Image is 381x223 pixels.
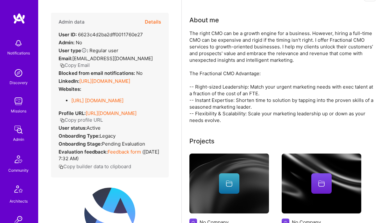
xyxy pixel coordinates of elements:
div: About me [189,15,219,25]
div: ( [DATE] 7:32 AM ) [59,148,161,162]
img: discovery [12,67,25,79]
a: [URL][DOMAIN_NAME] [86,110,137,116]
div: No [59,70,143,76]
span: [EMAIL_ADDRESS][DOMAIN_NAME] [72,55,153,61]
div: 6623c4d2ba2dff0011760e27 [59,31,143,38]
img: teamwork [12,95,25,108]
strong: Websites: [59,86,81,92]
strong: Blocked from email notifications: [59,70,136,76]
i: icon Copy [59,164,63,169]
div: Community [8,167,29,174]
strong: Email: [59,55,72,61]
img: admin teamwork [12,123,25,136]
span: Active [87,125,101,131]
a: Feedback form [108,149,141,155]
button: Copy builder data to clipboard [59,163,131,170]
strong: Onboarding Stage: [59,141,102,147]
i: icon Copy [60,118,65,123]
div: No [59,39,82,46]
span: Pending Evaluation [102,141,145,147]
strong: Admin: [59,40,74,46]
img: logo [13,13,25,24]
strong: User ID: [59,32,77,38]
span: legacy [100,133,116,139]
div: Missions [11,108,26,114]
h4: Admin data [59,19,85,25]
div: Admin [13,136,24,143]
strong: Onboarding Type: [59,133,100,139]
div: Notifications [7,50,30,56]
div: Regular user [59,47,118,54]
img: bell [12,37,25,50]
i: Help [81,47,87,53]
a: [URL] [DOMAIN_NAME] [71,97,123,104]
div: The right CMO can be a growth engine for a business. However, hiring a full-time CMO can be expen... [189,30,373,124]
div: Discovery [10,79,28,86]
img: cover [282,154,361,213]
button: Copy Email [60,62,90,68]
div: Architects [10,198,28,205]
img: cover [189,154,269,213]
a: [URL][DOMAIN_NAME] [79,78,130,84]
img: Architects [11,183,26,198]
strong: User type : [59,47,88,54]
img: Community [11,152,26,167]
strong: Evaluation feedback: [59,149,108,155]
div: Projects [189,136,215,146]
button: Details [145,13,161,31]
strong: Profile URL: [59,110,86,116]
strong: User status: [59,125,87,131]
i: icon Copy [60,63,65,68]
strong: LinkedIn: [59,78,79,84]
button: Copy profile URL [60,117,103,123]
